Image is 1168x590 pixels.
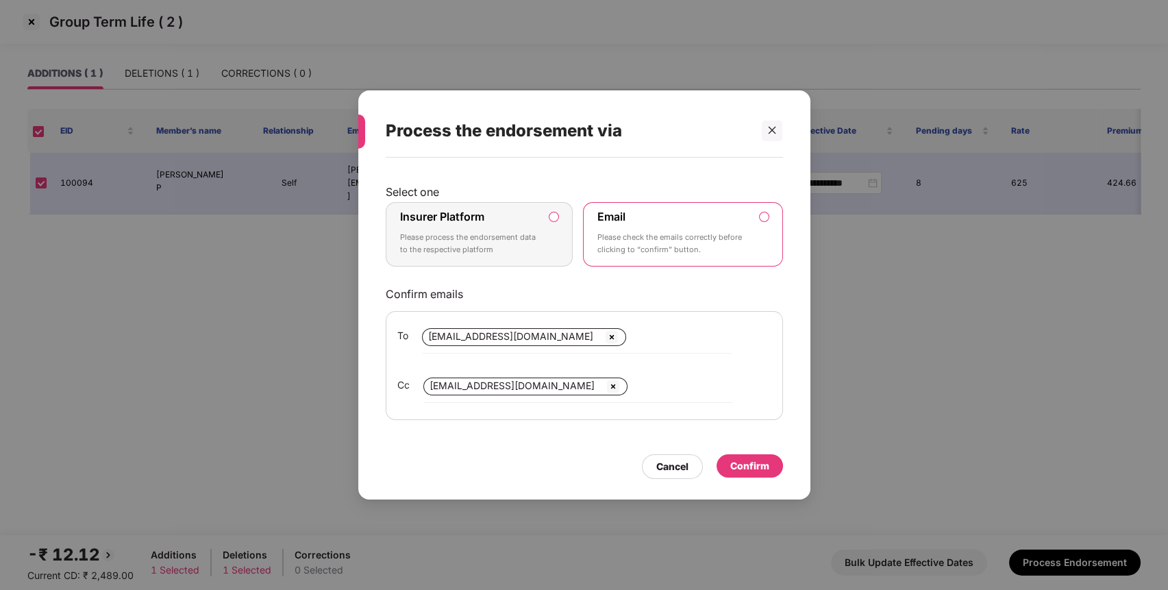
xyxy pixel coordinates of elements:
p: Please process the endorsement data to the respective platform [400,232,540,256]
span: [EMAIL_ADDRESS][DOMAIN_NAME] [430,380,595,391]
div: Cancel [656,459,688,474]
input: Insurer PlatformPlease process the endorsement data to the respective platform [549,212,558,221]
input: EmailPlease check the emails correctly before clicking to “confirm” button. [760,212,769,221]
img: svg+xml;base64,PHN2ZyBpZD0iQ3Jvc3MtMzJ4MzIiIHhtbG5zPSJodHRwOi8vd3d3LnczLm9yZy8yMDAwL3N2ZyIgd2lkdG... [604,329,620,345]
div: Confirm [730,458,769,474]
p: Confirm emails [386,287,783,301]
span: close [767,125,777,135]
p: Select one [386,185,783,199]
div: Process the endorsement via [386,104,750,158]
span: [EMAIL_ADDRESS][DOMAIN_NAME] [428,330,593,342]
label: Email [597,210,625,223]
img: svg+xml;base64,PHN2ZyBpZD0iQ3Jvc3MtMzJ4MzIiIHhtbG5zPSJodHRwOi8vd3d3LnczLm9yZy8yMDAwL3N2ZyIgd2lkdG... [605,378,621,395]
span: Cc [397,378,410,393]
p: Please check the emails correctly before clicking to “confirm” button. [597,232,749,256]
span: To [397,328,408,343]
label: Insurer Platform [400,210,484,223]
